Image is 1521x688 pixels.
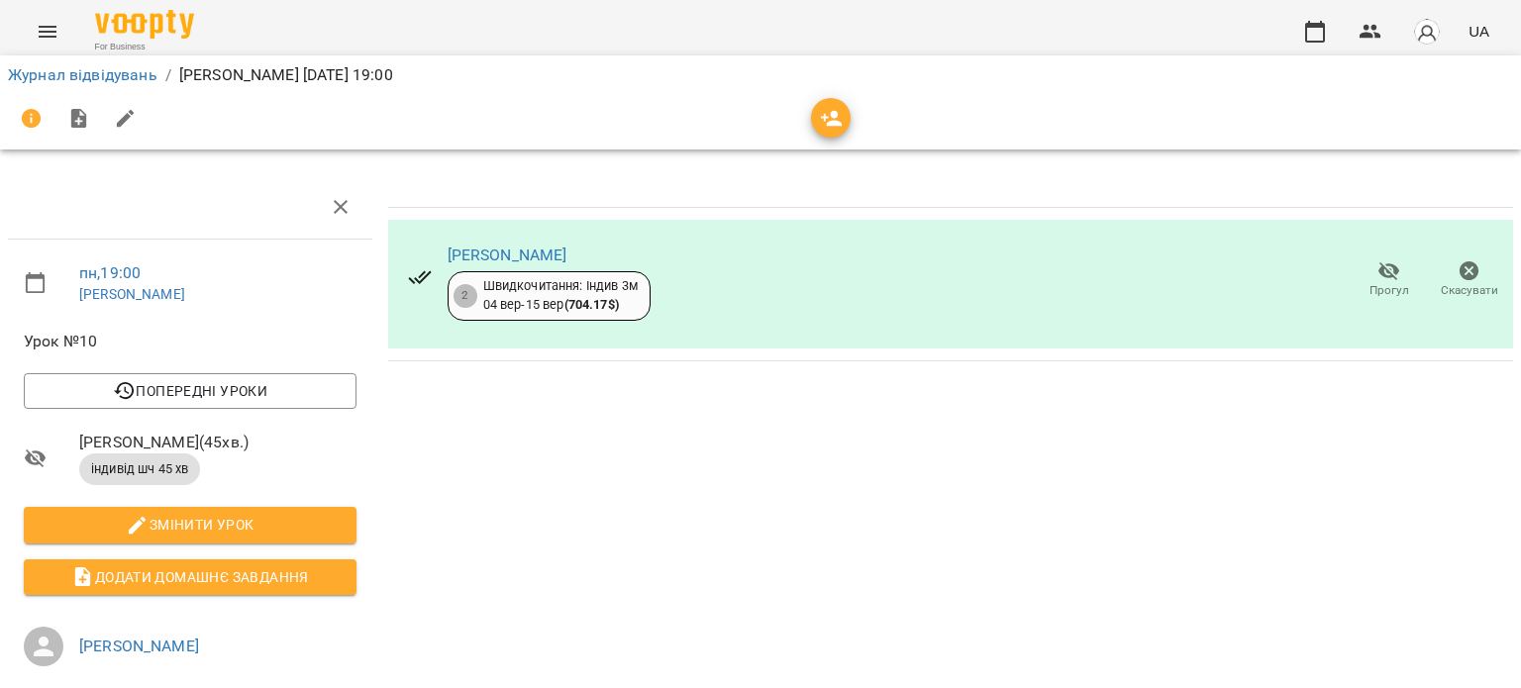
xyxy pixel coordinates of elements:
[8,63,1513,87] nav: breadcrumb
[448,246,567,264] a: [PERSON_NAME]
[1429,252,1509,308] button: Скасувати
[24,8,71,55] button: Menu
[1461,13,1497,49] button: UA
[24,559,356,595] button: Додати домашнє завдання
[564,297,619,312] b: ( 704.17 $ )
[79,637,199,655] a: [PERSON_NAME]
[79,286,185,302] a: [PERSON_NAME]
[24,507,356,542] button: Змінити урок
[95,41,194,53] span: For Business
[1413,18,1441,46] img: avatar_s.png
[24,330,356,353] span: Урок №10
[483,277,638,314] div: Швидкочитання: Індив 3м 04 вер - 15 вер
[8,65,157,84] a: Журнал відвідувань
[40,565,341,589] span: Додати домашнє завдання
[24,373,356,409] button: Попередні уроки
[95,10,194,39] img: Voopty Logo
[1349,252,1429,308] button: Прогул
[79,263,141,282] a: пн , 19:00
[79,460,200,478] span: індивід шч 45 хв
[79,431,356,454] span: [PERSON_NAME] ( 45 хв. )
[1369,282,1409,299] span: Прогул
[1441,282,1498,299] span: Скасувати
[179,63,393,87] p: [PERSON_NAME] [DATE] 19:00
[1469,21,1489,42] span: UA
[40,379,341,403] span: Попередні уроки
[40,513,341,537] span: Змінити урок
[454,284,477,308] div: 2
[165,63,171,87] li: /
